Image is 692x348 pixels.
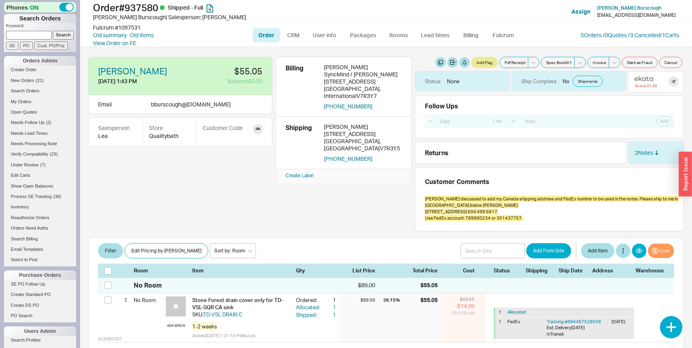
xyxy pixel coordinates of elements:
[425,196,679,221] span: [PERSON_NAME] discussed to add my Canada shipping address and FedEx number to be used in the note...
[296,267,336,274] div: Qty
[324,71,402,78] div: SyncMind / [PERSON_NAME]
[4,214,76,222] a: Reauthorize Orders
[450,302,475,310] div: -$14.00
[4,98,76,106] a: My Orders
[499,319,504,337] div: 1
[11,78,34,83] span: New Orders
[324,64,402,71] div: [PERSON_NAME]
[324,85,402,100] div: [GEOGRAPHIC_DATA] , International V7R3Y7
[635,149,659,157] a: 2Notes
[511,71,626,91] div: No
[4,14,76,23] h1: Search Orders
[296,296,322,304] div: Ordered:
[203,124,243,132] div: Customer Code
[420,296,438,304] div: $55.05
[286,123,318,162] div: Shipping
[20,42,33,50] input: PO
[4,87,76,95] a: Search Orders
[636,267,668,274] div: Warehouse
[425,78,441,85] div: Status
[487,28,519,42] a: Fulcrum
[324,123,402,130] div: [PERSON_NAME]
[412,267,443,274] div: Total Price
[573,76,603,87] a: Shipments
[471,57,498,68] button: Add Flag
[4,192,76,201] a: Process SE Tracking(36)
[635,149,659,157] div: 2 Note s
[588,246,608,256] span: Add Item
[4,256,76,264] a: Select to Pick
[571,325,585,330] span: [DATE]
[4,171,76,180] a: Edit Carts
[4,336,76,344] a: Search Profiles
[324,130,402,138] div: [STREET_ADDRESS]
[494,267,523,274] div: Status
[36,78,44,83] span: ( 21 )
[546,59,572,66] span: Spec Book 0 / 1
[46,120,51,125] span: ( 2 )
[296,311,322,318] div: Shipped:
[168,4,203,11] span: Shipped - Full
[4,270,76,280] div: Purchase Orders
[4,161,76,169] a: Under Review(7)
[4,224,76,232] a: Orders Need Auths
[4,76,76,85] a: New Orders(21)
[50,152,58,156] span: ( 23 )
[507,309,526,315] button: Allocated
[185,67,262,76] div: $55.05
[4,290,76,299] a: Create Standard PO
[383,296,419,304] div: 38.15 %
[4,280,76,288] a: SE PO Follow Up
[541,57,575,68] button: Spec Book0/1
[4,129,76,138] a: Needs Lead Times
[296,311,336,318] button: Shipped:1
[34,42,68,50] input: Cust. PO/Proj
[93,13,348,21] div: [PERSON_NAME] Burscough | Salesperson: [PERSON_NAME]
[322,304,336,311] div: 1
[130,31,154,39] a: Old items
[30,3,39,11] span: ON
[339,267,375,274] div: List Price
[151,101,231,108] span: bburscough @ [DOMAIN_NAME]
[11,120,44,125] span: Needs Follow Up
[425,148,623,157] div: Returns
[660,32,679,38] a: /1Carts
[4,301,76,310] a: Create DS PO
[149,132,189,140] div: Qualitybath
[505,59,525,66] span: Pdf Receipt
[4,118,76,127] a: Needs Follow Up(2)
[93,40,136,46] a: View Order on FE
[627,59,652,66] span: Mark as Fraud
[477,59,493,66] span: Add Flag
[587,57,609,68] button: Invoice
[6,23,76,31] p: Keyword:
[571,8,590,16] button: Assign
[282,28,305,42] a: CRM
[4,326,76,336] div: Users Admin
[446,267,489,274] div: Cost
[339,281,375,289] div: $89.00
[98,67,167,76] a: [PERSON_NAME]
[597,5,662,11] span: [PERSON_NAME] Burscough
[461,243,525,258] input: Search Site
[499,57,528,68] button: Pdf Receipt
[253,28,280,42] a: Order
[664,59,677,66] span: Cancel
[547,319,601,324] a: Tracking #884487528508
[592,267,632,274] div: Address
[322,296,336,304] div: 1
[547,325,608,331] div: Est. Delivery
[4,66,76,74] a: Create Order
[98,336,122,342] span: id: 3090207
[286,172,314,178] a: Create Label
[612,319,631,337] div: [DATE]
[6,42,18,50] input: SE
[93,2,348,13] h1: Order # 937580
[597,12,676,18] div: [EMAIL_ADDRESS][DOMAIN_NAME]
[286,64,318,110] div: Billing
[40,162,45,167] span: ( 7 )
[192,322,217,331] span: 1-2 weeks
[593,59,606,66] span: Invoice
[4,312,76,320] a: PO Search
[134,281,162,290] div: No Room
